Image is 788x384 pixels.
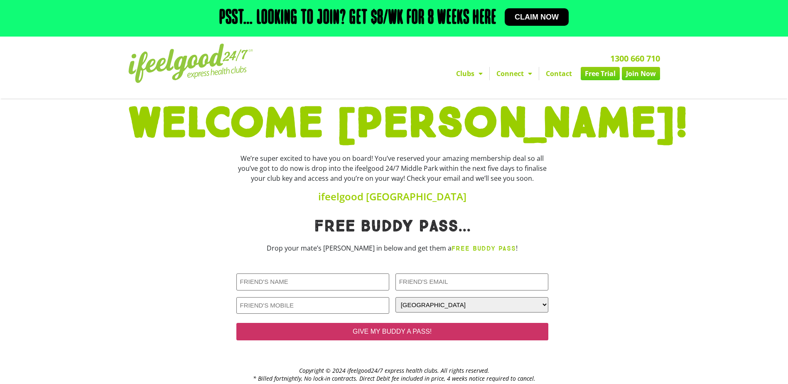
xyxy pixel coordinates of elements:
span: Claim now [515,13,559,21]
a: Free Trial [581,67,620,80]
h4: ifeelgood [GEOGRAPHIC_DATA] [236,192,548,202]
a: Join Now [622,67,660,80]
input: FRIEND'S NAME [236,273,389,290]
h2: Copyright © 2024 ifeelgood24/7 express health clubs. All rights reserved. * Billed fortnightly, N... [128,367,660,382]
input: FRIEND'S MOBILE [236,297,389,314]
div: We’re super excited to have you on board! You’ve reserved your amazing membership deal so all you... [236,153,548,183]
a: 1300 660 710 [610,53,660,64]
a: Contact [539,67,579,80]
input: GIVE MY BUDDY A PASS! [236,323,548,340]
strong: FREE BUDDY PASS [452,244,516,252]
p: Drop your mate’s [PERSON_NAME] in below and get them a ! [236,243,548,254]
a: Claim now [505,8,569,26]
input: FRIEND'S EMAIL [395,273,548,290]
h2: Psst… Looking to join? Get $8/wk for 8 weeks here [219,8,496,28]
nav: Menu [317,67,660,80]
h1: WELCOME [PERSON_NAME]! [128,103,660,145]
a: Clubs [449,67,489,80]
a: Connect [490,67,539,80]
h1: Free Buddy pass... [236,218,548,235]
